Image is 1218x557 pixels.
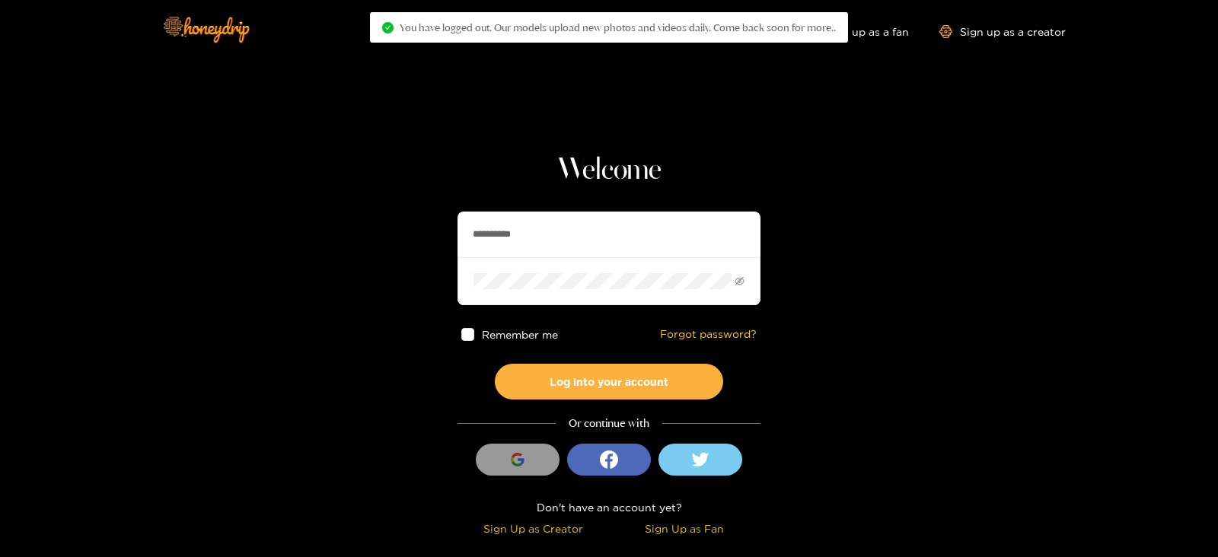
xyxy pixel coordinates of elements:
[660,328,757,341] a: Forgot password?
[482,329,558,340] span: Remember me
[495,364,723,399] button: Log into your account
[613,520,757,537] div: Sign Up as Fan
[400,21,836,33] span: You have logged out. Our models upload new photos and videos daily. Come back soon for more..
[458,415,760,432] div: Or continue with
[458,152,760,189] h1: Welcome
[805,25,909,38] a: Sign up as a fan
[458,498,760,516] div: Don't have an account yet?
[939,25,1066,38] a: Sign up as a creator
[461,520,605,537] div: Sign Up as Creator
[382,22,394,33] span: check-circle
[735,276,745,286] span: eye-invisible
